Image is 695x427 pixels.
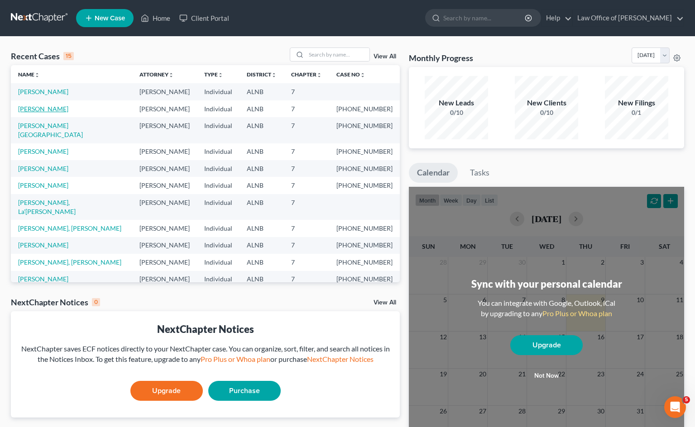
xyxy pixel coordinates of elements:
td: 7 [284,237,329,254]
a: [PERSON_NAME] [18,181,68,189]
td: Individual [197,254,240,270]
td: Individual [197,100,240,117]
td: [PERSON_NAME] [132,83,197,100]
span: New Case [95,15,125,22]
a: Tasks [462,163,498,183]
td: ALNB [240,143,284,160]
td: Individual [197,160,240,177]
td: 7 [284,194,329,220]
td: Individual [197,143,240,160]
a: Pro Plus or Whoa plan [542,309,612,318]
td: ALNB [240,237,284,254]
td: [PERSON_NAME] [132,177,197,194]
td: [PHONE_NUMBER] [329,237,400,254]
i: unfold_more [316,72,322,78]
td: Individual [197,117,240,143]
a: Law Office of [PERSON_NAME] [573,10,684,26]
td: Individual [197,237,240,254]
a: [PERSON_NAME] [18,241,68,249]
td: [PHONE_NUMBER] [329,271,400,288]
div: New Filings [605,98,668,108]
a: [PERSON_NAME][GEOGRAPHIC_DATA] [18,122,83,138]
td: 7 [284,160,329,177]
a: [PERSON_NAME] [18,147,68,155]
td: ALNB [240,271,284,288]
td: [PHONE_NUMBER] [329,100,400,117]
a: View All [374,299,396,306]
td: Individual [197,220,240,237]
a: Attorneyunfold_more [139,71,174,78]
td: 7 [284,177,329,194]
td: [PERSON_NAME] [132,117,197,143]
iframe: Intercom live chat [664,396,686,418]
td: [PERSON_NAME] [132,160,197,177]
i: unfold_more [218,72,223,78]
a: View All [374,53,396,60]
i: unfold_more [360,72,365,78]
a: [PERSON_NAME], [PERSON_NAME] [18,224,121,232]
div: 0/10 [515,108,578,117]
div: NextChapter Notices [18,322,393,336]
div: New Clients [515,98,578,108]
td: 7 [284,83,329,100]
td: [PERSON_NAME] [132,237,197,254]
input: Search by name... [306,48,369,61]
td: [PERSON_NAME] [132,254,197,270]
div: 0/10 [425,108,488,117]
i: unfold_more [168,72,174,78]
td: 7 [284,143,329,160]
a: Help [542,10,572,26]
a: Typeunfold_more [204,71,223,78]
a: [PERSON_NAME] [18,88,68,95]
td: 7 [284,254,329,270]
td: ALNB [240,117,284,143]
td: 7 [284,100,329,117]
td: [PHONE_NUMBER] [329,117,400,143]
td: [PERSON_NAME] [132,194,197,220]
td: [PHONE_NUMBER] [329,254,400,270]
td: ALNB [240,100,284,117]
button: Not now [510,367,583,385]
a: Calendar [409,163,458,183]
td: ALNB [240,220,284,237]
a: Nameunfold_more [18,71,40,78]
span: 5 [683,396,690,403]
input: Search by name... [443,9,526,26]
td: Individual [197,271,240,288]
h3: Monthly Progress [409,52,473,63]
td: ALNB [240,194,284,220]
div: Sync with your personal calendar [471,277,622,291]
a: Districtunfold_more [247,71,277,78]
td: [PERSON_NAME] [132,220,197,237]
a: Upgrade [130,381,203,401]
div: NextChapter saves ECF notices directly to your NextChapter case. You can organize, sort, filter, ... [18,344,393,365]
a: [PERSON_NAME] [18,165,68,172]
td: [PHONE_NUMBER] [329,160,400,177]
div: You can integrate with Google, Outlook, iCal by upgrading to any [474,298,619,319]
a: Case Nounfold_more [336,71,365,78]
a: [PERSON_NAME], La'[PERSON_NAME] [18,199,76,215]
i: unfold_more [34,72,40,78]
td: 7 [284,271,329,288]
td: [PHONE_NUMBER] [329,220,400,237]
a: [PERSON_NAME] [18,275,68,283]
td: 7 [284,117,329,143]
a: Client Portal [175,10,234,26]
a: [PERSON_NAME] [18,105,68,113]
div: 0 [92,298,100,306]
td: ALNB [240,177,284,194]
div: 15 [63,52,74,60]
div: New Leads [425,98,488,108]
td: [PERSON_NAME] [132,100,197,117]
td: ALNB [240,83,284,100]
a: Chapterunfold_more [291,71,322,78]
a: NextChapter Notices [307,355,374,363]
div: NextChapter Notices [11,297,100,308]
a: Pro Plus or Whoa plan [201,355,270,363]
td: [PHONE_NUMBER] [329,177,400,194]
a: Upgrade [510,335,583,355]
td: [PHONE_NUMBER] [329,143,400,160]
td: ALNB [240,160,284,177]
td: ALNB [240,254,284,270]
td: [PERSON_NAME] [132,143,197,160]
